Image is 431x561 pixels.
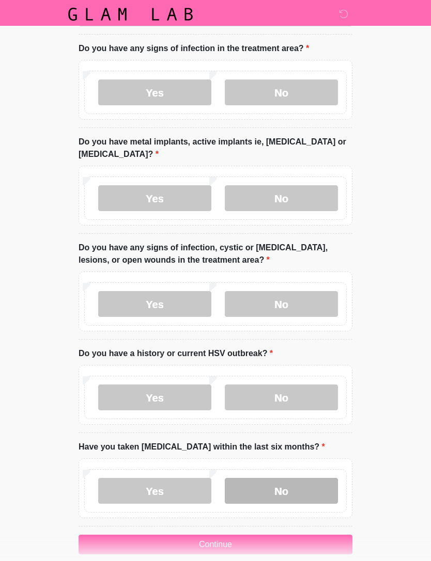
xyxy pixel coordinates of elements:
label: Yes [98,79,211,105]
label: Do you have a history or current HSV outbreak? [79,347,273,360]
label: Do you have metal implants, active implants ie, [MEDICAL_DATA] or [MEDICAL_DATA]? [79,136,352,161]
label: No [225,478,338,504]
label: No [225,79,338,105]
label: No [225,384,338,410]
label: Do you have any signs of infection in the treatment area? [79,42,309,55]
label: Yes [98,185,211,211]
label: Have you taken [MEDICAL_DATA] within the last six months? [79,441,325,453]
label: Do you have any signs of infection, cystic or [MEDICAL_DATA], lesions, or open wounds in the trea... [79,242,352,266]
label: No [225,291,338,317]
label: Yes [98,384,211,410]
label: No [225,185,338,211]
button: Continue [79,535,352,554]
label: Yes [98,478,211,504]
img: Glam Lab Logo [68,8,193,21]
label: Yes [98,291,211,317]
